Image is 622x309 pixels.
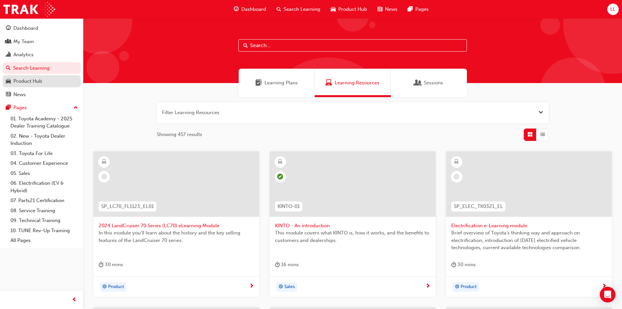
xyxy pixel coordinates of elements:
[284,6,320,13] span: Search Learning
[451,229,607,251] span: Brief overview of Toyota’s thinking way and approach on electrification, introduction of [DATE] e...
[8,131,81,148] a: 02. New - Toyota Dealer Induction
[3,102,81,114] button: Pages
[239,69,315,97] a: Learning PlansLearning Plans
[372,3,403,16] a: news-iconNews
[8,196,81,206] a: 07. Parts21 Certification
[278,158,282,166] span: learningResourceType_ELEARNING-icon
[600,287,615,302] div: Open Intercom Messenger
[8,178,81,196] a: 06. Electrification (EV & Hybrid)
[331,5,336,13] span: car-icon
[408,5,413,13] span: pages-icon
[454,174,459,180] span: learningRecordVerb_NONE-icon
[425,283,430,289] span: next-icon
[454,158,459,166] span: learningResourceType_ELEARNING-icon
[6,92,11,98] span: news-icon
[8,114,81,131] a: 01. Toyota Academy - 2025 Dealer Training Catalogue
[8,158,81,168] a: 04. Customer Experience
[3,49,81,61] a: Analytics
[241,6,266,13] span: Dashboard
[6,65,10,71] span: search-icon
[264,79,298,87] span: Learning Plans
[610,6,615,13] span: LL
[3,62,81,74] a: Search Learning
[451,222,607,230] span: Electrification e-Learning module
[8,148,81,159] a: 03. Toyota For Life
[278,203,300,210] span: KINTO-01
[277,5,281,13] span: search-icon
[8,215,81,226] a: 09. Technical Training
[13,104,27,112] div: Pages
[93,151,259,297] a: SP_LC70_FL1123_EL012024 LandCruiser 70 Series (LC70) eLearning ModuleIn this module you'll learn ...
[602,283,607,289] span: next-icon
[255,79,262,87] span: Learning Plans
[275,229,430,244] span: This module covers what KINTO is, how it works, and the benefits to customers and dealerships.
[6,52,11,58] span: chart-icon
[8,206,81,216] a: 08. Service Training
[102,158,106,166] span: learningResourceType_ELEARNING-icon
[6,78,11,84] span: car-icon
[101,203,154,210] span: SP_LC70_FL1123_EL01
[377,5,382,13] span: news-icon
[229,3,271,16] a: guage-iconDashboard
[385,6,397,13] span: News
[13,91,26,98] div: News
[415,6,429,13] span: Pages
[451,261,456,269] span: duration-icon
[540,131,545,138] span: List
[13,51,34,59] div: Analytics
[335,79,379,87] span: Learning Resources
[3,2,55,17] img: Trak
[157,131,202,138] span: Showing 457 results
[451,261,476,269] div: 30 mins
[403,3,434,16] a: pages-iconPages
[271,3,326,16] a: search-iconSearch Learning
[461,283,477,291] span: Product
[277,174,283,180] span: learningRecordVerb_PASS-icon
[3,22,81,34] a: Dashboard
[101,174,107,180] span: learningRecordVerb_NONE-icon
[607,4,619,15] button: LL
[99,261,123,269] div: 30 mins
[454,203,503,210] span: SP_ELEC_TK0321_EL
[238,39,467,52] input: Search...
[338,6,367,13] span: Product Hub
[3,75,81,87] a: Product Hub
[424,79,443,87] span: Sessions
[108,283,124,291] span: Product
[99,222,254,230] span: 2024 LandCruiser 70 Series (LC70) eLearning Module
[8,235,81,246] a: All Pages
[99,229,254,244] span: In this module you'll learn about the history and the key selling features of the LandCruiser 70 ...
[528,131,533,138] span: Grid
[102,283,107,291] span: target-icon
[284,283,295,291] span: Sales
[270,151,436,297] a: KINTO-01KINTO - An introductionThis module covers what KINTO is, how it works, and the benefits t...
[315,69,391,97] a: Learning ResourcesLearning Resources
[326,79,332,87] span: Learning Resources
[99,261,104,269] span: duration-icon
[6,26,11,31] span: guage-icon
[3,21,81,102] button: DashboardMy TeamAnalyticsSearch LearningProduct HubNews
[249,283,254,289] span: next-icon
[8,168,81,179] a: 05. Sales
[446,151,612,297] a: SP_ELEC_TK0321_ELElectrification e-Learning moduleBrief overview of Toyota’s thinking way and app...
[391,69,467,97] a: SessionsSessions
[538,109,543,116] button: Open the filter
[13,25,38,32] div: Dashboard
[234,5,239,13] span: guage-icon
[3,89,81,101] a: News
[279,283,283,291] span: target-icon
[72,296,77,304] span: prev-icon
[6,39,11,45] span: people-icon
[275,261,280,269] span: duration-icon
[8,226,81,236] a: 10. TUNE Rev-Up Training
[3,36,81,48] a: My Team
[6,105,11,111] span: pages-icon
[275,261,299,269] div: 16 mins
[326,3,372,16] a: car-iconProduct Hub
[415,79,421,87] span: Sessions
[243,42,248,49] span: Search
[13,77,42,85] div: Product Hub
